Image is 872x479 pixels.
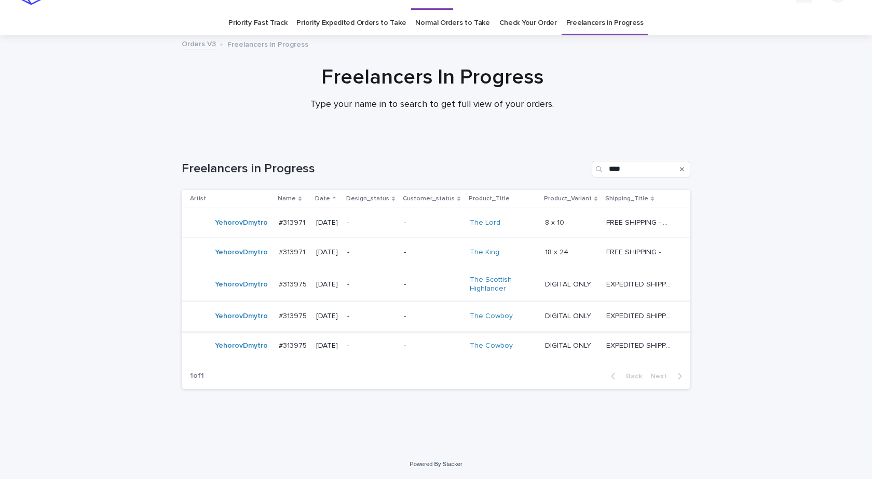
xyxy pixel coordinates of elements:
p: - [404,341,461,350]
p: - [347,312,396,321]
a: The Scottish Highlander [470,276,535,293]
p: Shipping_Title [605,193,648,204]
p: [DATE] [316,218,339,227]
p: 18 x 24 [545,246,570,257]
button: Next [646,372,690,381]
p: [DATE] [316,248,339,257]
p: - [347,248,396,257]
p: DIGITAL ONLY [545,278,593,289]
a: Priority Expedited Orders to Take [296,11,406,35]
tr: YehorovDmytro #313971#313971 [DATE]--The Lord 8 x 108 x 10 FREE SHIPPING - preview in 1-2 busines... [182,208,690,238]
a: Priority Fast Track [228,11,287,35]
a: Freelancers in Progress [566,11,644,35]
p: Date [315,193,330,204]
p: Type your name in to search to get full view of your orders. [225,99,640,111]
a: Powered By Stacker [410,461,462,467]
a: Normal Orders to Take [415,11,490,35]
tr: YehorovDmytro #313975#313975 [DATE]--The Cowboy DIGITAL ONLYDIGITAL ONLY EXPEDITED SHIPPING - pre... [182,302,690,331]
p: 8 x 10 [545,216,566,227]
p: #313975 [279,310,309,321]
p: EXPEDITED SHIPPING - preview in 1 business day; delivery up to 5 business days after your approval. [606,339,673,350]
p: Artist [190,193,206,204]
p: - [347,218,396,227]
p: - [404,312,461,321]
p: EXPEDITED SHIPPING - preview in 1 business day; delivery up to 5 business days after your approval. [606,278,673,289]
a: The Cowboy [470,312,513,321]
p: Customer_status [403,193,455,204]
p: FREE SHIPPING - preview in 1-2 business days, after your approval delivery will take 5-10 b.d. [606,246,673,257]
p: - [347,280,396,289]
p: Product_Variant [544,193,592,204]
a: YehorovDmytro [215,218,268,227]
p: [DATE] [316,280,339,289]
tr: YehorovDmytro #313975#313975 [DATE]--The Scottish Highlander DIGITAL ONLYDIGITAL ONLY EXPEDITED S... [182,267,690,302]
button: Back [603,372,646,381]
p: DIGITAL ONLY [545,310,593,321]
p: [DATE] [316,312,339,321]
p: #313975 [279,278,309,289]
a: The King [470,248,499,257]
p: Design_status [346,193,389,204]
p: DIGITAL ONLY [545,339,593,350]
p: - [347,341,396,350]
a: The Lord [470,218,500,227]
p: 1 of 1 [182,363,212,389]
p: Name [278,193,296,204]
p: #313971 [279,216,307,227]
p: Product_Title [469,193,510,204]
p: - [404,218,461,227]
a: Check Your Order [499,11,557,35]
p: - [404,280,461,289]
p: EXPEDITED SHIPPING - preview in 1 business day; delivery up to 5 business days after your approval. [606,310,673,321]
span: Next [650,373,673,380]
input: Search [592,161,690,177]
p: - [404,248,461,257]
a: YehorovDmytro [215,280,268,289]
p: FREE SHIPPING - preview in 1-2 business days, after your approval delivery will take 5-10 b.d. [606,216,673,227]
a: YehorovDmytro [215,248,268,257]
a: YehorovDmytro [215,312,268,321]
p: #313971 [279,246,307,257]
tr: YehorovDmytro #313971#313971 [DATE]--The King 18 x 2418 x 24 FREE SHIPPING - preview in 1-2 busin... [182,238,690,267]
p: Freelancers in Progress [227,38,308,49]
span: Back [620,373,642,380]
tr: YehorovDmytro #313975#313975 [DATE]--The Cowboy DIGITAL ONLYDIGITAL ONLY EXPEDITED SHIPPING - pre... [182,331,690,361]
a: The Cowboy [470,341,513,350]
a: YehorovDmytro [215,341,268,350]
a: Orders V3 [182,37,216,49]
p: [DATE] [316,341,339,350]
p: #313975 [279,339,309,350]
h1: Freelancers In Progress [178,65,687,90]
h1: Freelancers in Progress [182,161,588,176]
